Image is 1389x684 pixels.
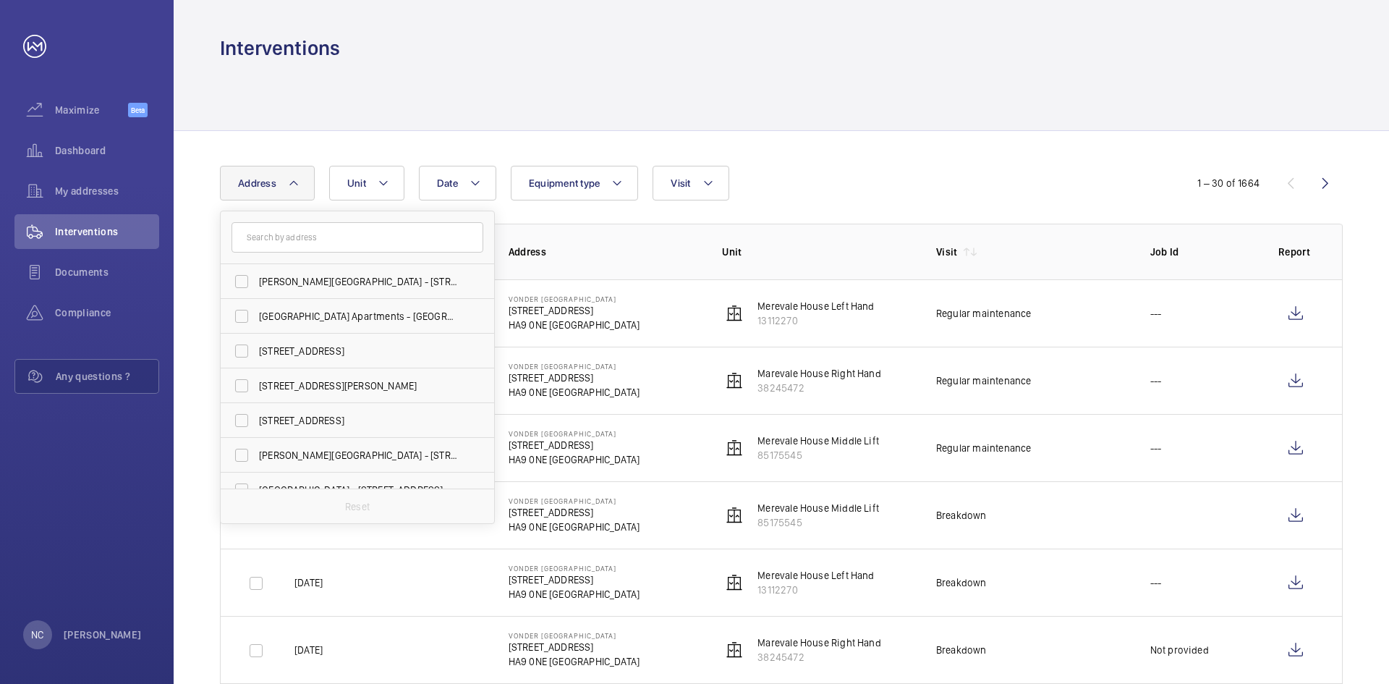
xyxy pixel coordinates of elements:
[757,501,879,515] p: Merevale House Middle Lift
[55,224,159,239] span: Interventions
[509,245,700,259] p: Address
[231,222,483,253] input: Search by address
[509,497,640,505] p: Vonder [GEOGRAPHIC_DATA]
[757,515,879,530] p: 85175545
[726,439,743,457] img: elevator.svg
[419,166,496,200] button: Date
[347,177,366,189] span: Unit
[509,303,640,318] p: [STREET_ADDRESS]
[509,587,640,601] p: HA9 0NE [GEOGRAPHIC_DATA]
[259,413,458,428] span: [STREET_ADDRESS]
[936,441,1031,455] div: Regular maintenance
[1197,176,1260,190] div: 1 – 30 of 1664
[329,166,404,200] button: Unit
[437,177,458,189] span: Date
[757,636,881,650] p: Marevale House Right Hand
[294,643,323,657] p: [DATE]
[757,381,881,395] p: 38245472
[64,628,142,642] p: [PERSON_NAME]
[1150,575,1162,590] p: ---
[55,143,159,158] span: Dashboard
[936,245,958,259] p: Visit
[259,274,458,289] span: [PERSON_NAME][GEOGRAPHIC_DATA] - [STREET_ADDRESS]
[511,166,639,200] button: Equipment type
[259,483,458,497] span: [GEOGRAPHIC_DATA] - [STREET_ADDRESS]
[55,103,128,117] span: Maximize
[509,573,640,587] p: [STREET_ADDRESS]
[1150,306,1162,321] p: ---
[726,372,743,389] img: elevator.svg
[259,379,458,393] span: [STREET_ADDRESS][PERSON_NAME]
[757,568,874,583] p: Merevale House Left Hand
[1150,245,1255,259] p: Job Id
[726,641,743,659] img: elevator.svg
[259,309,458,324] span: [GEOGRAPHIC_DATA] Apartments - [GEOGRAPHIC_DATA], [GEOGRAPHIC_DATA]
[509,385,640,400] p: HA9 0NE [GEOGRAPHIC_DATA]
[936,373,1031,388] div: Regular maintenance
[509,640,640,654] p: [STREET_ADDRESS]
[653,166,729,200] button: Visit
[345,499,370,514] p: Reset
[55,305,159,320] span: Compliance
[509,429,640,438] p: Vonder [GEOGRAPHIC_DATA]
[529,177,600,189] span: Equipment type
[509,654,640,669] p: HA9 0NE [GEOGRAPHIC_DATA]
[509,564,640,573] p: Vonder [GEOGRAPHIC_DATA]
[757,299,874,313] p: Merevale House Left Hand
[936,508,987,523] div: Breakdown
[509,520,640,534] p: HA9 0NE [GEOGRAPHIC_DATA]
[726,507,743,524] img: elevator.svg
[55,265,159,279] span: Documents
[1278,245,1313,259] p: Report
[757,583,874,597] p: 13112270
[1150,373,1162,388] p: ---
[1150,441,1162,455] p: ---
[509,631,640,640] p: Vonder [GEOGRAPHIC_DATA]
[757,366,881,381] p: Marevale House Right Hand
[509,318,640,332] p: HA9 0NE [GEOGRAPHIC_DATA]
[509,362,640,371] p: Vonder [GEOGRAPHIC_DATA]
[259,448,458,463] span: [PERSON_NAME][GEOGRAPHIC_DATA] - [STREET_ADDRESS]
[936,306,1031,321] div: Regular maintenance
[726,305,743,322] img: elevator.svg
[128,103,148,117] span: Beta
[259,344,458,358] span: [STREET_ADDRESS]
[936,643,987,657] div: Breakdown
[238,177,276,189] span: Address
[722,245,913,259] p: Unit
[757,650,881,664] p: 38245472
[220,35,340,62] h1: Interventions
[1150,643,1209,657] p: Not provided
[671,177,690,189] span: Visit
[294,575,323,590] p: [DATE]
[757,434,879,448] p: Merevale House Middle Lift
[56,369,158,384] span: Any questions ?
[509,505,640,520] p: [STREET_ADDRESS]
[509,452,640,467] p: HA9 0NE [GEOGRAPHIC_DATA]
[509,295,640,303] p: Vonder [GEOGRAPHIC_DATA]
[757,448,879,463] p: 85175545
[509,438,640,452] p: [STREET_ADDRESS]
[757,313,874,328] p: 13112270
[31,628,43,642] p: NC
[936,575,987,590] div: Breakdown
[55,184,159,198] span: My addresses
[220,166,315,200] button: Address
[509,371,640,385] p: [STREET_ADDRESS]
[726,574,743,591] img: elevator.svg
